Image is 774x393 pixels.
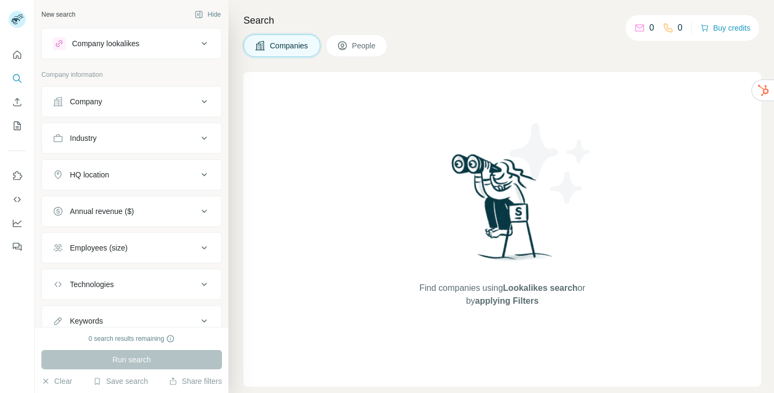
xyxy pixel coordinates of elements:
[243,13,761,28] h4: Search
[42,89,221,115] button: Company
[42,271,221,297] button: Technologies
[9,190,26,209] button: Use Surfe API
[42,162,221,188] button: HQ location
[42,308,221,334] button: Keywords
[169,376,222,387] button: Share filters
[649,22,654,34] p: 0
[9,69,26,88] button: Search
[42,31,221,56] button: Company lookalikes
[503,115,599,212] img: Surfe Illustration - Stars
[475,296,539,305] span: applying Filters
[187,6,228,23] button: Hide
[42,125,221,151] button: Industry
[41,376,72,387] button: Clear
[70,242,127,253] div: Employees (size)
[9,166,26,185] button: Use Surfe on LinkedIn
[9,45,26,65] button: Quick start
[72,38,139,49] div: Company lookalikes
[89,334,175,344] div: 0 search results remaining
[270,40,309,51] span: Companies
[70,279,114,290] div: Technologies
[70,96,102,107] div: Company
[70,206,134,217] div: Annual revenue ($)
[352,40,377,51] span: People
[9,116,26,135] button: My lists
[700,20,750,35] button: Buy credits
[70,316,103,326] div: Keywords
[42,198,221,224] button: Annual revenue ($)
[70,169,109,180] div: HQ location
[93,376,148,387] button: Save search
[42,235,221,261] button: Employees (size)
[41,70,222,80] p: Company information
[9,213,26,233] button: Dashboard
[416,282,588,308] span: Find companies using or by
[41,10,75,19] div: New search
[9,237,26,256] button: Feedback
[9,92,26,112] button: Enrich CSV
[70,133,97,144] div: Industry
[447,151,558,271] img: Surfe Illustration - Woman searching with binoculars
[678,22,683,34] p: 0
[503,283,578,292] span: Lookalikes search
